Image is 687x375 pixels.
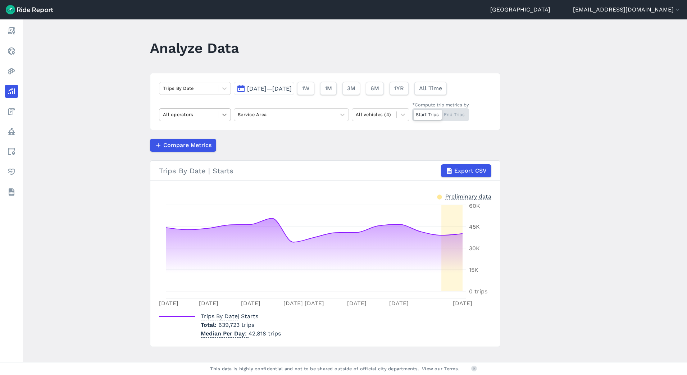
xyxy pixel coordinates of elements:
[5,186,18,198] a: Datasets
[469,202,480,209] tspan: 60K
[347,300,367,307] tspan: [DATE]
[347,84,355,93] span: 3M
[150,38,239,58] h1: Analyze Data
[6,5,53,14] img: Ride Report
[490,5,550,14] a: [GEOGRAPHIC_DATA]
[302,84,310,93] span: 1W
[454,166,487,175] span: Export CSV
[283,300,303,307] tspan: [DATE]
[441,164,491,177] button: Export CSV
[342,82,360,95] button: 3M
[5,85,18,98] a: Analyze
[414,82,447,95] button: All Time
[453,300,472,307] tspan: [DATE]
[370,84,379,93] span: 6M
[366,82,384,95] button: 6M
[5,45,18,58] a: Realtime
[305,300,324,307] tspan: [DATE]
[320,82,337,95] button: 1M
[5,145,18,158] a: Areas
[159,300,178,307] tspan: [DATE]
[234,82,294,95] button: [DATE]—[DATE]
[218,321,254,328] span: 639,723 trips
[5,65,18,78] a: Heatmaps
[445,192,491,200] div: Preliminary data
[201,328,249,338] span: Median Per Day
[159,164,491,177] div: Trips By Date | Starts
[469,223,480,230] tspan: 45K
[422,365,460,372] a: View our Terms.
[390,82,409,95] button: 1YR
[419,84,442,93] span: All Time
[297,82,314,95] button: 1W
[573,5,681,14] button: [EMAIL_ADDRESS][DOMAIN_NAME]
[412,101,469,108] div: *Compute trip metrics by
[5,165,18,178] a: Health
[201,313,258,320] span: | Starts
[5,105,18,118] a: Fees
[163,141,211,150] span: Compare Metrics
[389,300,409,307] tspan: [DATE]
[394,84,404,93] span: 1YR
[469,288,487,295] tspan: 0 trips
[199,300,218,307] tspan: [DATE]
[469,245,480,252] tspan: 30K
[241,300,260,307] tspan: [DATE]
[325,84,332,93] span: 1M
[201,311,238,320] span: Trips By Date
[201,321,218,328] span: Total
[469,266,478,273] tspan: 15K
[201,329,281,338] p: 42,818 trips
[150,139,216,152] button: Compare Metrics
[5,24,18,37] a: Report
[5,125,18,138] a: Policy
[247,85,292,92] span: [DATE]—[DATE]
